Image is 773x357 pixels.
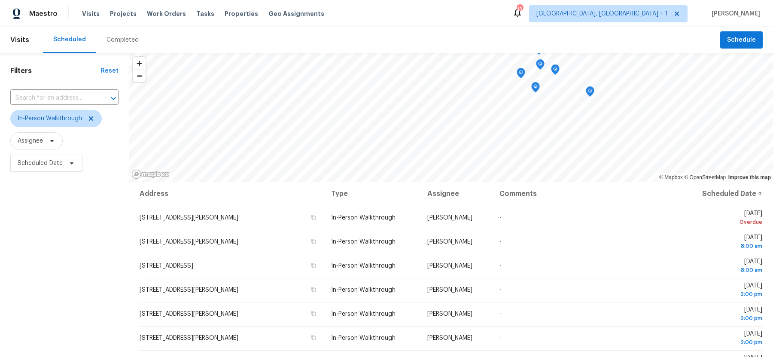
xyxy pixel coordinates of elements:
div: Reset [101,67,119,75]
span: In-Person Walkthrough [331,215,396,221]
a: Improve this map [728,174,771,180]
button: Copy Address [310,310,317,317]
div: Map marker [517,68,525,81]
span: - [499,263,502,269]
span: In-Person Walkthrough [331,287,396,293]
div: 2:00 pm [687,338,762,347]
span: Visits [82,9,100,18]
button: Copy Address [310,286,317,293]
div: Completed [107,36,139,44]
span: Geo Assignments [268,9,324,18]
button: Zoom out [133,70,146,82]
span: [PERSON_NAME] [427,263,472,269]
div: Overdue [687,218,762,226]
span: Tasks [196,11,214,17]
div: 8:00 am [687,242,762,250]
a: Mapbox [659,174,683,180]
span: Schedule [727,35,756,46]
button: Copy Address [310,334,317,342]
span: Scheduled Date [18,159,63,168]
span: Visits [10,31,29,49]
span: [DATE] [687,235,762,250]
span: [PERSON_NAME] [708,9,760,18]
div: Scheduled [53,35,86,44]
span: [PERSON_NAME] [427,335,472,341]
span: In-Person Walkthrough [18,114,82,123]
span: - [499,215,502,221]
span: [STREET_ADDRESS][PERSON_NAME] [140,311,238,317]
span: [DATE] [687,307,762,323]
span: [DATE] [687,283,762,299]
span: - [499,335,502,341]
span: [STREET_ADDRESS] [140,263,193,269]
span: Maestro [29,9,58,18]
a: Mapbox homepage [131,169,169,179]
span: [STREET_ADDRESS][PERSON_NAME] [140,215,238,221]
span: [STREET_ADDRESS][PERSON_NAME] [140,287,238,293]
div: Map marker [536,59,545,73]
button: Open [107,92,119,104]
span: [PERSON_NAME] [427,239,472,245]
th: Comments [493,182,680,206]
div: 8:00 am [687,266,762,275]
th: Scheduled Date ↑ [680,182,763,206]
span: Properties [225,9,258,18]
span: - [499,239,502,245]
th: Assignee [420,182,493,206]
canvas: Map [129,53,773,182]
div: 2:00 pm [687,314,762,323]
div: Map marker [531,82,540,95]
button: Copy Address [310,238,317,245]
a: OpenStreetMap [684,174,726,180]
span: In-Person Walkthrough [331,311,396,317]
span: [PERSON_NAME] [427,215,472,221]
span: [STREET_ADDRESS][PERSON_NAME] [140,335,238,341]
span: In-Person Walkthrough [331,335,396,341]
button: Copy Address [310,262,317,269]
div: Map marker [586,86,594,100]
span: Projects [110,9,137,18]
span: [STREET_ADDRESS][PERSON_NAME] [140,239,238,245]
input: Search for an address... [10,92,94,105]
span: [PERSON_NAME] [427,287,472,293]
div: 2:00 pm [687,290,762,299]
span: [DATE] [687,259,762,275]
span: [GEOGRAPHIC_DATA], [GEOGRAPHIC_DATA] + 1 [536,9,668,18]
span: In-Person Walkthrough [331,239,396,245]
h1: Filters [10,67,101,75]
span: Work Orders [147,9,186,18]
th: Type [324,182,420,206]
button: Zoom in [133,57,146,70]
div: Map marker [551,64,560,78]
span: Assignee [18,137,43,145]
span: [DATE] [687,211,762,226]
div: 13 [517,5,523,14]
div: Map marker [408,182,416,195]
span: - [499,311,502,317]
span: - [499,287,502,293]
span: [PERSON_NAME] [427,311,472,317]
button: Schedule [720,31,763,49]
span: In-Person Walkthrough [331,263,396,269]
span: [DATE] [687,331,762,347]
button: Copy Address [310,214,317,221]
th: Address [139,182,324,206]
